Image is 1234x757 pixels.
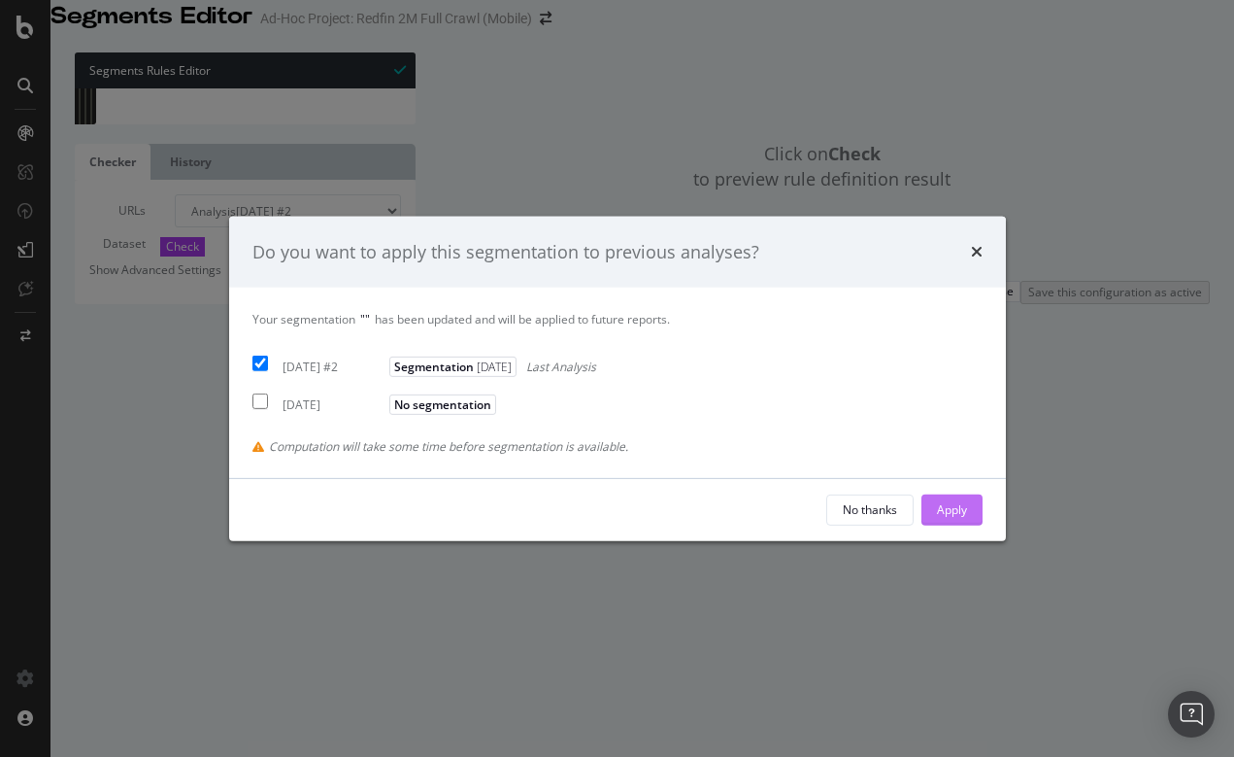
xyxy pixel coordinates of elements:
[252,239,759,264] div: Do you want to apply this segmentation to previous analyses?
[826,495,914,526] button: No thanks
[360,311,370,327] span: " "
[389,357,517,377] span: Segmentation
[937,501,967,518] div: Apply
[283,396,384,413] div: [DATE]
[252,311,983,327] div: Your segmentation has been updated and will be applied to future reports.
[843,501,897,518] div: No thanks
[1168,691,1215,738] div: Open Intercom Messenger
[971,239,983,264] div: times
[283,359,384,375] div: [DATE] #2
[474,359,512,375] span: [DATE]
[526,359,596,375] span: Last Analysis
[229,216,1006,540] div: modal
[269,437,628,454] span: Computation will take some time before segmentation is available .
[389,395,496,415] span: No segmentation
[921,495,983,526] button: Apply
